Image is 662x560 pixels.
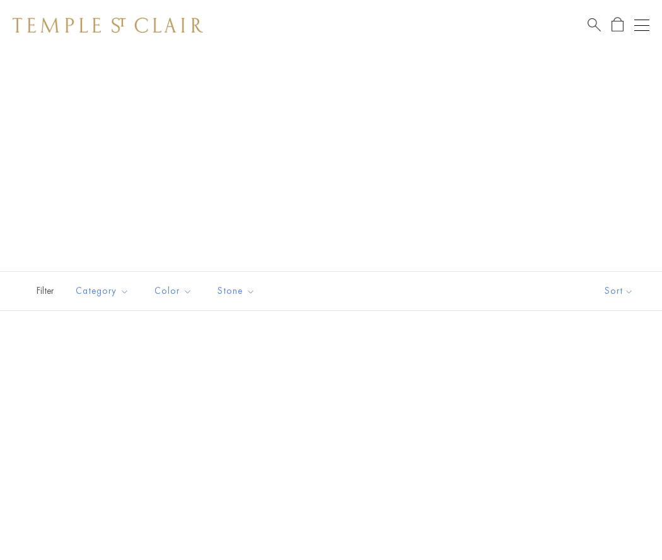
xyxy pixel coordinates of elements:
[69,283,139,299] span: Category
[145,277,202,305] button: Color
[13,18,203,33] img: Temple St. Clair
[576,272,662,310] button: Show sort by
[612,17,624,33] a: Open Shopping Bag
[211,283,265,299] span: Stone
[208,277,265,305] button: Stone
[634,18,649,33] button: Open navigation
[66,277,139,305] button: Category
[588,17,601,33] a: Search
[148,283,202,299] span: Color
